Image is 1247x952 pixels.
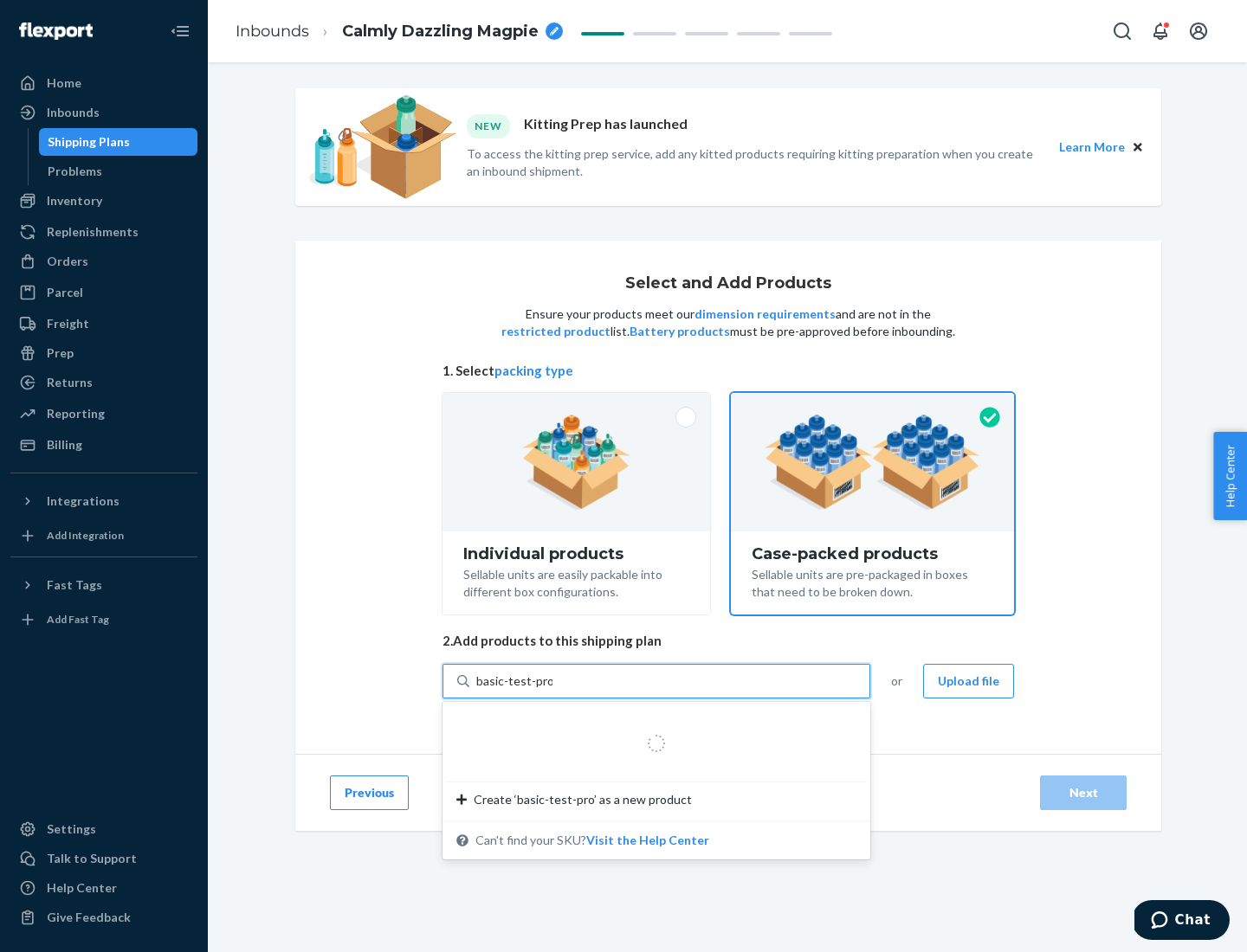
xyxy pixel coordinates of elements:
div: Fast Tags [47,576,102,594]
div: Inbounds [47,104,100,121]
div: Help Center [47,879,117,897]
a: Freight [10,310,197,338]
div: Shipping Plans [48,133,130,151]
img: case-pack.59cecea509d18c883b923b81aeac6d0b.png [765,415,980,510]
button: Close Navigation [163,14,197,48]
button: Previous [330,775,409,810]
span: 2. Add products to this shipping plan [443,632,1014,650]
img: Flexport logo [19,23,93,40]
button: dimension requirements [695,306,836,323]
div: Add Integration [47,528,124,543]
div: Returns [47,374,93,391]
div: Sellable units are pre-packaged in boxes that need to be broken down. [752,563,993,601]
span: Create ‘basic-test-pro’ as a new product [474,791,692,808]
button: Next [1040,775,1127,810]
div: Reporting [47,405,105,422]
div: Settings [47,820,96,838]
a: Billing [10,431,197,459]
div: Problems [48,163,102,180]
button: Create ‘basic-test-pro’ as a new productCan't find your SKU? [586,832,709,849]
button: Give Feedback [10,904,197,931]
ol: breadcrumbs [222,6,577,57]
p: To access the kitting prep service, add any kitted products requiring kitting preparation when yo... [467,145,1043,180]
iframe: Opens a widget where you can chat to one of our agents [1134,900,1230,943]
div: Sellable units are easily packable into different box configurations. [463,563,689,601]
a: Prep [10,339,197,367]
button: Open account menu [1181,14,1216,48]
div: Replenishments [47,223,139,241]
div: Integrations [47,492,120,510]
a: Replenishments [10,218,197,246]
button: Fast Tags [10,571,197,599]
button: Integrations [10,487,197,515]
a: Returns [10,369,197,396]
div: Next [1055,784,1112,801]
div: Billing [47,436,82,453]
button: Battery products [630,323,730,340]
div: Give Feedback [47,909,131,926]
div: Add Fast Tag [47,612,109,627]
div: Home [47,74,81,92]
p: Ensure your products meet our and are not in the list. must be pre-approved before inbounding. [500,306,957,340]
span: Can't find your SKU? [475,832,709,849]
h1: Select and Add Products [625,275,831,293]
div: Individual products [463,545,689,563]
a: Inbounds [236,22,309,41]
a: Parcel [10,279,197,306]
div: Orders [47,253,88,270]
a: Add Fast Tag [10,606,197,634]
span: Calmly Dazzling Magpie [342,21,539,43]
button: Talk to Support [10,845,197,872]
input: Create ‘basic-test-pro’ as a new productCan't find your SKU?Visit the Help Center [476,672,552,690]
button: Upload file [923,664,1014,698]
img: individual-pack.facf35554cb0f1810c75b2bd6df2d64e.png [522,415,630,510]
a: Reporting [10,400,197,428]
a: Shipping Plans [39,128,198,156]
a: Inventory [10,187,197,215]
span: or [891,672,902,690]
button: Learn More [1059,138,1125,157]
a: Home [10,69,197,97]
button: Open Search Box [1105,14,1140,48]
a: Settings [10,815,197,843]
a: Help Center [10,874,197,902]
a: Inbounds [10,99,197,126]
div: Freight [47,315,89,332]
div: Prep [47,344,74,362]
a: Add Integration [10,522,197,550]
p: Kitting Prep has launched [524,114,688,138]
div: Parcel [47,284,83,301]
button: Help Center [1213,432,1247,520]
a: Orders [10,248,197,275]
div: Inventory [47,192,102,209]
button: restricted product [501,323,611,340]
div: NEW [467,114,510,138]
button: packing type [494,362,573,380]
div: Case-packed products [752,545,993,563]
button: Open notifications [1143,14,1178,48]
span: 1. Select [443,362,1014,380]
div: Talk to Support [47,850,137,867]
button: Close [1128,138,1147,157]
a: Problems [39,158,198,185]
